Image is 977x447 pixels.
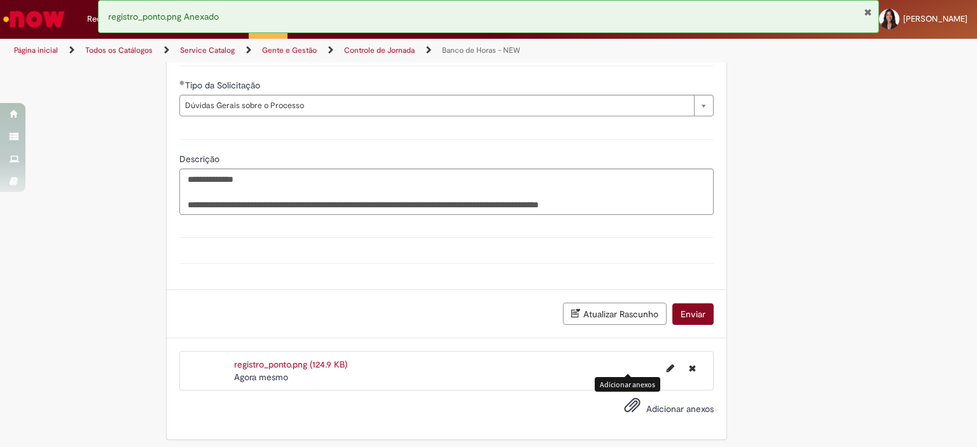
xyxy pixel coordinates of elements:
a: Página inicial [14,45,58,55]
span: Obrigatório Preenchido [179,80,185,85]
a: Todos os Catálogos [85,45,153,55]
ul: Trilhas de página [10,39,642,62]
a: Service Catalog [180,45,235,55]
button: Atualizar Rascunho [563,303,667,325]
a: Banco de Horas - NEW [442,45,520,55]
span: Agora mesmo [234,371,288,383]
button: Fechar Notificação [864,7,872,17]
span: Tipo da Solicitação [185,79,263,91]
div: Adicionar anexos [595,377,660,392]
span: Descrição [179,153,222,165]
span: Requisições [87,13,132,25]
a: registro_ponto.png (124.9 KB) [234,359,347,370]
a: Controle de Jornada [344,45,415,55]
span: [PERSON_NAME] [903,13,967,24]
img: ServiceNow [1,6,67,32]
button: Editar nome de arquivo registro_ponto.png [659,358,682,378]
span: registro_ponto.png Anexado [108,11,219,22]
button: Enviar [672,303,714,325]
button: Adicionar anexos [621,394,644,423]
span: Adicionar anexos [646,403,714,415]
button: Excluir registro_ponto.png [681,358,703,378]
textarea: Descrição [179,168,714,216]
span: Dúvidas Gerais sobre o Processo [185,95,688,116]
a: Gente e Gestão [262,45,317,55]
time: 01/09/2025 08:00:18 [234,371,288,383]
